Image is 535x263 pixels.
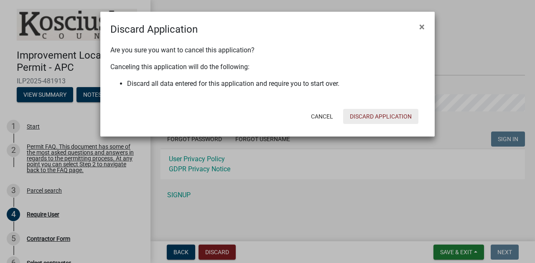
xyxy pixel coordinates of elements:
[110,62,425,72] p: Canceling this application will do the following:
[413,15,431,39] button: Close
[304,109,340,124] button: Cancel
[110,45,425,55] p: Are you sure you want to cancel this application?
[110,22,198,37] h4: Discard Application
[127,79,425,89] li: Discard all data entered for this application and require you to start over.
[419,21,425,33] span: ×
[343,109,418,124] button: Discard Application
